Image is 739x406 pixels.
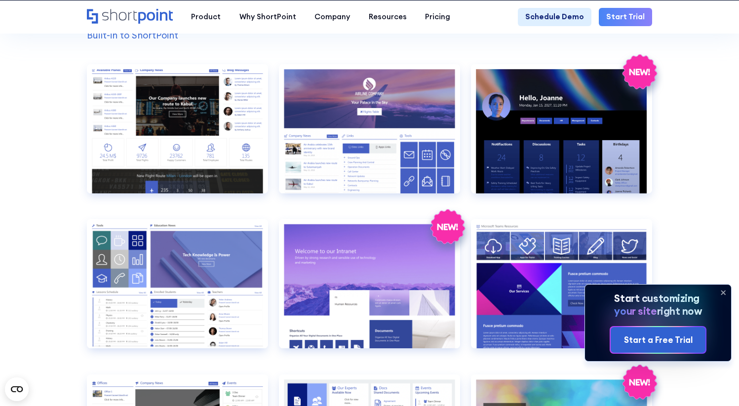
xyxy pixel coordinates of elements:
[599,8,652,26] a: Start Trial
[471,64,652,208] a: Communication
[342,329,383,343] p: Preview
[87,64,268,208] a: Airlines 1
[279,64,460,208] a: Airlines 2
[87,9,173,25] a: Home
[230,8,305,26] a: Why ShortPoint
[5,377,29,401] button: Open CMP widget
[416,8,459,26] a: Pricing
[239,11,296,22] div: Why ShortPoint
[150,329,191,343] p: Preview
[611,327,706,353] a: Start a Free Trial
[425,11,450,22] div: Pricing
[182,8,230,26] a: Product
[314,11,350,22] div: Company
[534,329,575,343] p: Preview
[359,8,416,26] a: Resources
[87,28,652,42] p: Built-in to ShortPoint
[342,173,383,187] p: Preview
[690,359,739,406] iframe: Chat Widget
[471,219,652,363] a: HR 1
[305,8,359,26] a: Company
[150,173,191,187] p: Preview
[369,11,407,22] div: Resources
[191,11,221,22] div: Product
[279,219,460,363] a: Enterprise 1
[87,219,268,363] a: Education 1
[534,173,575,187] p: Preview
[624,334,693,346] div: Start a Free Trial
[518,8,591,26] a: Schedule Demo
